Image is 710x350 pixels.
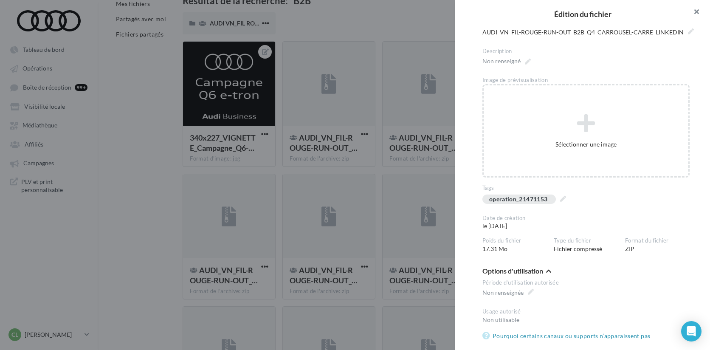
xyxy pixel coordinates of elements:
div: Non utilisable [482,316,690,324]
div: Poids du fichier [482,237,547,245]
div: operation_21471153 [489,196,547,203]
div: Fichier compressé [554,237,625,253]
span: Options d'utilisation [482,268,543,274]
a: Pourquoi certains canaux ou supports n’apparaissent pas [482,331,654,341]
div: Format du fichier [625,237,690,245]
div: Open Intercom Messenger [681,321,702,342]
div: Sélectionner une image [484,140,688,149]
span: AUDI_VN_FIL-ROUGE-RUN-OUT_B2B_Q4_CARROUSEL-CARRE_LINKEDIN [482,26,694,38]
div: Usage autorisé [482,308,690,316]
span: Non renseigné [482,55,531,67]
div: 17.31 Mo [482,237,554,253]
div: Image de prévisualisation [482,76,690,84]
div: Type du fichier [554,237,618,245]
div: Description [482,48,690,55]
h2: Édition du fichier [469,10,696,18]
span: Non renseignée [482,287,534,299]
button: Options d'utilisation [482,267,551,277]
div: ZIP [625,237,696,253]
div: Tags [482,184,690,192]
div: Date de création [482,215,547,222]
div: le [DATE] [482,215,554,231]
div: Période d’utilisation autorisée [482,279,690,287]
